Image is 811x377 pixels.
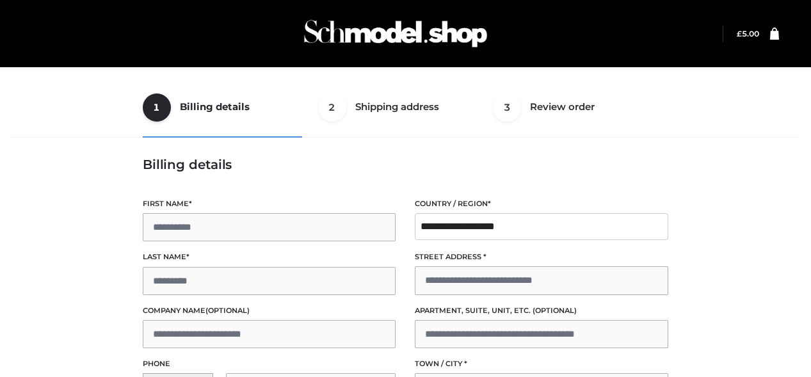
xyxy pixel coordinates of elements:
span: £ [737,29,742,38]
span: (optional) [205,306,250,315]
label: Company name [143,305,396,317]
label: Apartment, suite, unit, etc. [415,305,668,317]
label: Country / Region [415,198,668,210]
label: Last name [143,251,396,263]
label: Town / City [415,358,668,370]
bdi: 5.00 [737,29,759,38]
a: £5.00 [737,29,759,38]
span: (optional) [533,306,577,315]
label: Phone [143,358,396,370]
img: Schmodel Admin 964 [300,8,492,59]
label: First name [143,198,396,210]
label: Street address [415,251,668,263]
h3: Billing details [143,157,668,172]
